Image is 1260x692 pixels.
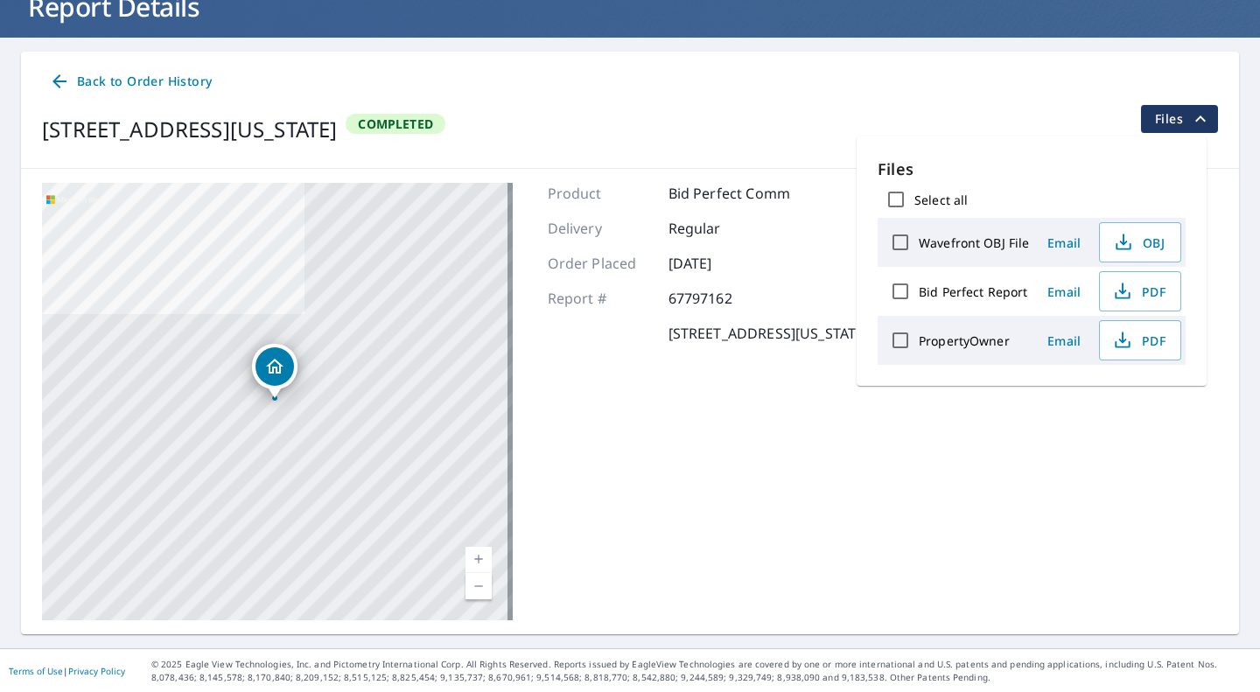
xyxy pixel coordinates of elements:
span: Back to Order History [49,71,212,93]
span: Email [1043,283,1085,300]
div: [STREET_ADDRESS][US_STATE] [42,114,337,145]
span: OBJ [1110,232,1166,253]
p: Regular [668,218,773,239]
p: Bid Perfect Comm [668,183,790,204]
p: Delivery [548,218,653,239]
a: Privacy Policy [68,665,125,677]
p: 67797162 [668,288,773,309]
button: PDF [1099,320,1181,360]
p: © 2025 Eagle View Technologies, Inc. and Pictometry International Corp. All Rights Reserved. Repo... [151,658,1251,684]
p: Product [548,183,653,204]
p: Files [878,157,1186,181]
label: Wavefront OBJ File [919,234,1029,251]
a: Current Level 17, Zoom Out [465,573,492,599]
a: Terms of Use [9,665,63,677]
span: Files [1155,108,1211,129]
span: PDF [1110,281,1166,302]
p: Order Placed [548,253,653,274]
p: Report # [548,288,653,309]
span: Email [1043,234,1085,251]
span: Email [1043,332,1085,349]
p: | [9,666,125,676]
button: Email [1036,327,1092,354]
button: OBJ [1099,222,1181,262]
button: Email [1036,278,1092,305]
a: Back to Order History [42,66,219,98]
label: PropertyOwner [919,332,1010,349]
span: PDF [1110,330,1166,351]
label: Bid Perfect Report [919,283,1027,300]
span: Completed [347,115,444,132]
p: [STREET_ADDRESS][US_STATE] [668,323,869,344]
label: Select all [914,192,968,208]
button: filesDropdownBtn-67797162 [1140,105,1218,133]
button: PDF [1099,271,1181,311]
div: Dropped pin, building 1, Residential property, 481 Fort Hill Cir Fort Washington, PA 19034 [252,344,297,398]
a: Current Level 17, Zoom In [465,547,492,573]
p: [DATE] [668,253,773,274]
button: Email [1036,229,1092,256]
